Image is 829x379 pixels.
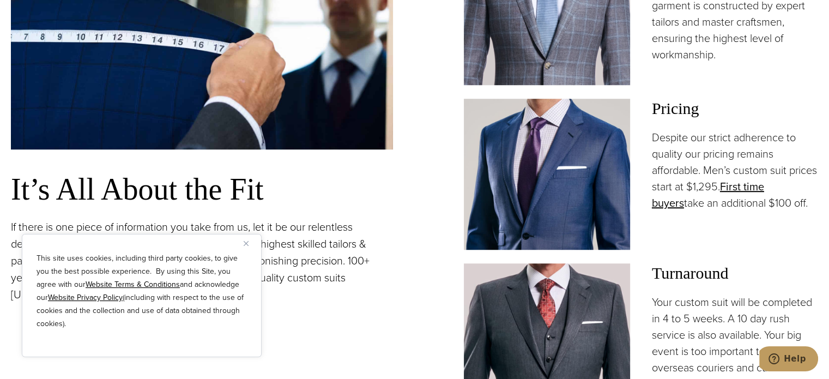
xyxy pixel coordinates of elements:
h3: Turnaround [652,263,818,283]
p: This site uses cookies, including third party cookies, to give you the best possible experience. ... [37,252,247,330]
h3: It’s All About the Fit [11,171,393,208]
h3: Pricing [652,99,818,118]
p: Despite our strict adherence to quality our pricing remains affordable. Men’s custom suit prices ... [652,129,818,211]
a: First time buyers [652,178,764,211]
a: Website Terms & Conditions [86,279,180,290]
a: Website Privacy Policy [48,292,123,303]
p: If there is one piece of information you take from us, let it be our relentless dedication to the... [11,219,393,303]
button: Close [244,237,257,250]
iframe: Opens a widget where you can chat to one of our agents [759,346,818,374]
img: Close [244,241,249,246]
img: Client in blue solid custom made suit with white shirt and navy tie. Fabric by Scabal. [464,99,630,250]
